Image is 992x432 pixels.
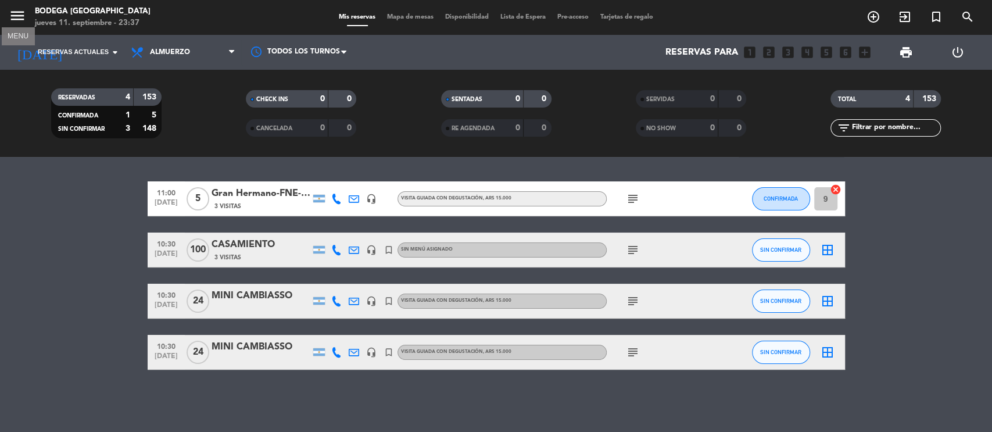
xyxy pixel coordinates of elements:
[256,126,292,131] span: CANCELADA
[212,288,310,304] div: MINI CAMBIASSO
[152,339,181,352] span: 10:30
[384,347,394,358] i: turned_in_not
[9,7,26,28] button: menu
[780,45,796,60] i: looks_3
[542,124,549,132] strong: 0
[483,349,511,354] span: , ARS 15.000
[152,288,181,301] span: 10:30
[347,124,354,132] strong: 0
[333,14,381,20] span: Mis reservas
[626,345,640,359] i: subject
[764,195,798,202] span: CONFIRMADA
[58,95,95,101] span: RESERVADAS
[452,126,495,131] span: RE AGENDADA
[932,35,983,70] div: LOG OUT
[35,17,151,29] div: jueves 11. septiembre - 23:37
[800,45,815,60] i: looks_4
[515,95,520,103] strong: 0
[2,30,34,41] div: MENU
[384,245,394,255] i: turned_in_not
[752,290,810,313] button: SIN CONFIRMAR
[850,122,940,134] input: Filtrar por nombre...
[929,10,943,24] i: turned_in_not
[366,296,377,306] i: headset_mic
[366,245,377,255] i: headset_mic
[515,124,520,132] strong: 0
[9,40,70,65] i: [DATE]
[401,247,453,252] span: Sin menú asignado
[736,95,743,103] strong: 0
[951,45,965,59] i: power_settings_new
[58,126,105,132] span: SIN CONFIRMAR
[142,124,159,133] strong: 148
[898,10,912,24] i: exit_to_app
[214,253,241,262] span: 3 Visitas
[152,185,181,199] span: 11:00
[819,45,834,60] i: looks_5
[752,187,810,210] button: CONFIRMADA
[126,124,130,133] strong: 3
[821,294,835,308] i: border_all
[830,184,841,195] i: cancel
[495,14,551,20] span: Lista de Espera
[961,10,975,24] i: search
[384,296,394,306] i: turned_in_not
[187,341,209,364] span: 24
[401,196,511,201] span: Visita guiada con degustación
[9,7,26,24] i: menu
[152,250,181,263] span: [DATE]
[142,93,159,101] strong: 153
[152,111,159,119] strong: 5
[366,194,377,204] i: headset_mic
[38,47,109,58] span: Reservas actuales
[595,14,659,20] span: Tarjetas de regalo
[320,95,325,103] strong: 0
[646,97,675,102] span: SERVIDAS
[760,298,801,304] span: SIN CONFIRMAR
[212,186,310,201] div: Gran Hermano-FNE-Canal 4
[551,14,595,20] span: Pre-acceso
[187,238,209,262] span: 100
[212,237,310,252] div: CASAMIENTO
[760,247,801,253] span: SIN CONFIRMAR
[857,45,872,60] i: add_box
[35,6,151,17] div: Bodega [GEOGRAPHIC_DATA]
[710,95,715,103] strong: 0
[58,113,98,119] span: CONFIRMADA
[152,237,181,250] span: 10:30
[152,352,181,366] span: [DATE]
[212,340,310,355] div: MINI CAMBIASSO
[152,301,181,315] span: [DATE]
[736,124,743,132] strong: 0
[483,298,511,303] span: , ARS 15.000
[187,187,209,210] span: 5
[626,294,640,308] i: subject
[837,97,855,102] span: TOTAL
[710,124,715,132] strong: 0
[366,347,377,358] i: headset_mic
[626,192,640,206] i: subject
[150,48,190,56] span: Almuerzo
[752,341,810,364] button: SIN CONFIRMAR
[320,124,325,132] strong: 0
[742,45,757,60] i: looks_one
[665,47,738,58] span: Reservas para
[108,45,122,59] i: arrow_drop_down
[401,349,511,354] span: Visita guiada con degustación
[646,126,676,131] span: NO SHOW
[626,243,640,257] i: subject
[483,196,511,201] span: , ARS 15.000
[126,111,130,119] strong: 1
[905,95,910,103] strong: 4
[187,290,209,313] span: 24
[452,97,482,102] span: SENTADAS
[542,95,549,103] strong: 0
[761,45,776,60] i: looks_two
[401,298,511,303] span: Visita guiada con degustación
[214,202,241,211] span: 3 Visitas
[752,238,810,262] button: SIN CONFIRMAR
[922,95,939,103] strong: 153
[836,121,850,135] i: filter_list
[899,45,913,59] span: print
[760,349,801,355] span: SIN CONFIRMAR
